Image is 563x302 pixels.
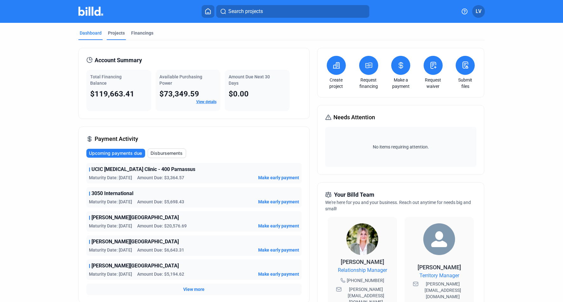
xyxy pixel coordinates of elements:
[258,199,299,205] button: Make early payment
[89,271,132,277] span: Maturity Date: [DATE]
[338,266,387,274] span: Relationship Manager
[333,113,375,122] span: Needs Attention
[137,223,187,229] span: Amount Due: $20,576.69
[229,74,270,86] span: Amount Due Next 30 Days
[91,166,195,173] span: UCIC [MEDICAL_DATA] Clinic - 400 Parnassus
[183,286,204,292] button: View more
[137,199,184,205] span: Amount Due: $5,698.43
[258,247,299,253] button: Make early payment
[95,56,142,65] span: Account Summary
[89,199,132,205] span: Maturity Date: [DATE]
[420,281,466,300] span: [PERSON_NAME][EMAIL_ADDRESS][DOMAIN_NAME]
[325,77,347,89] a: Create project
[196,100,217,104] a: View details
[418,264,461,271] span: [PERSON_NAME]
[148,148,186,158] button: Disbursements
[89,174,132,181] span: Maturity Date: [DATE]
[228,8,263,15] span: Search projects
[358,77,380,89] a: Request financing
[80,30,102,36] div: Dashboard
[258,174,299,181] button: Make early payment
[159,89,199,98] span: $73,349.59
[325,200,471,211] span: We're here for you and your business. Reach out anytime for needs big and small!
[137,174,184,181] span: Amount Due: $3,364.57
[137,247,184,253] span: Amount Due: $6,643.31
[423,223,455,255] img: Territory Manager
[131,30,153,36] div: Financings
[258,271,299,277] button: Make early payment
[454,77,476,89] a: Submit files
[78,7,104,16] img: Billd Company Logo
[108,30,125,36] div: Projects
[258,223,299,229] button: Make early payment
[159,74,202,86] span: Available Purchasing Power
[91,238,179,246] span: [PERSON_NAME][GEOGRAPHIC_DATA]
[390,77,412,89] a: Make a payment
[419,272,459,279] span: Territory Manager
[89,247,132,253] span: Maturity Date: [DATE]
[346,223,378,255] img: Relationship Manager
[347,277,384,284] span: [PHONE_NUMBER]
[341,259,384,265] span: [PERSON_NAME]
[476,8,481,15] span: LV
[216,5,369,18] button: Search projects
[334,190,374,199] span: Your Billd Team
[91,214,179,221] span: [PERSON_NAME][GEOGRAPHIC_DATA]
[89,223,132,229] span: Maturity Date: [DATE]
[328,144,474,150] span: No items requiring attention.
[90,74,122,86] span: Total Financing Balance
[95,135,138,143] span: Payment Activity
[422,77,444,89] a: Request waiver
[90,89,134,98] span: $119,663.41
[91,190,133,197] span: 3050 International
[89,150,142,156] span: Upcoming payments due
[229,89,249,98] span: $0.00
[137,271,184,277] span: Amount Due: $5,194.62
[151,150,183,156] span: Disbursements
[91,262,179,270] span: [PERSON_NAME][GEOGRAPHIC_DATA]
[86,149,145,158] button: Upcoming payments due
[472,5,485,18] button: LV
